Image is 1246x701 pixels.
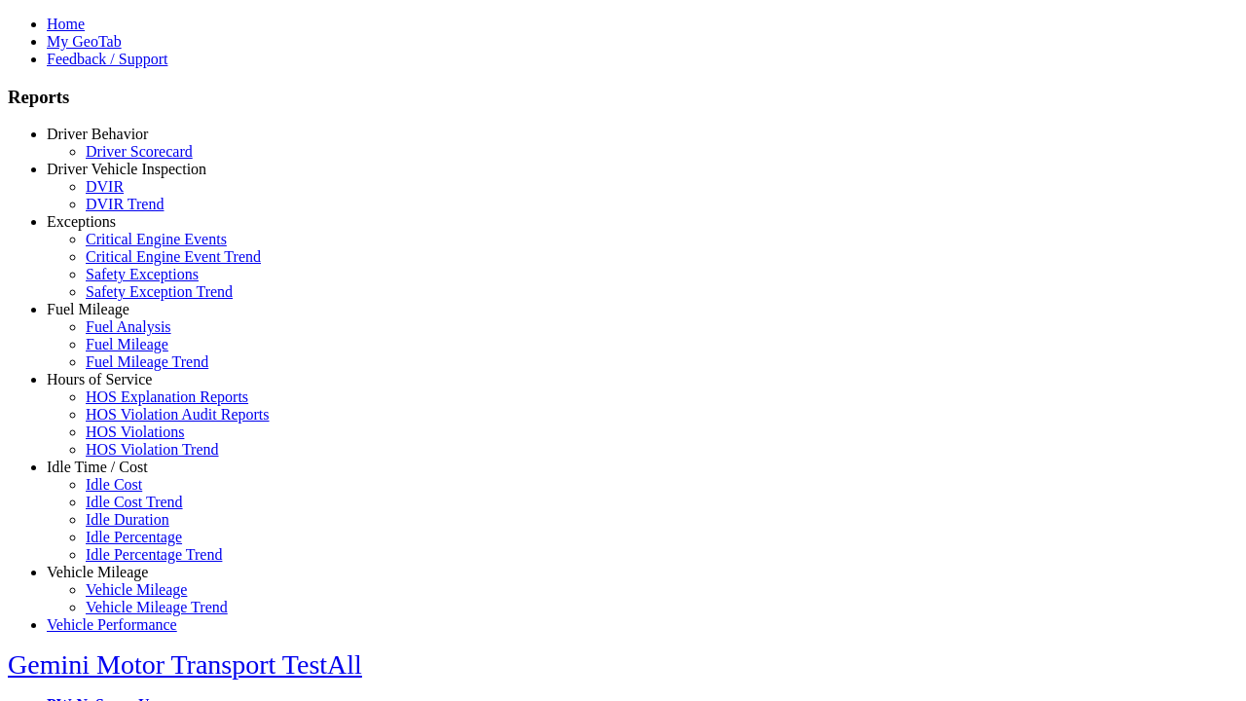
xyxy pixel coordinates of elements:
[86,546,222,563] a: Idle Percentage Trend
[47,371,152,387] a: Hours of Service
[86,178,124,195] a: DVIR
[86,143,193,160] a: Driver Scorecard
[47,33,122,50] a: My GeoTab
[47,126,148,142] a: Driver Behavior
[47,161,206,177] a: Driver Vehicle Inspection
[86,599,228,615] a: Vehicle Mileage Trend
[86,231,227,247] a: Critical Engine Events
[86,266,199,282] a: Safety Exceptions
[86,529,182,545] a: Idle Percentage
[8,87,1238,108] h3: Reports
[86,196,164,212] a: DVIR Trend
[86,476,142,493] a: Idle Cost
[86,353,208,370] a: Fuel Mileage Trend
[86,511,169,528] a: Idle Duration
[86,441,219,458] a: HOS Violation Trend
[8,649,362,680] a: Gemini Motor Transport TestAll
[47,564,148,580] a: Vehicle Mileage
[86,494,183,510] a: Idle Cost Trend
[86,424,184,440] a: HOS Violations
[47,459,148,475] a: Idle Time / Cost
[86,388,248,405] a: HOS Explanation Reports
[86,406,270,423] a: HOS Violation Audit Reports
[47,16,85,32] a: Home
[86,336,168,352] a: Fuel Mileage
[86,318,171,335] a: Fuel Analysis
[47,616,177,633] a: Vehicle Performance
[47,51,167,67] a: Feedback / Support
[47,213,116,230] a: Exceptions
[86,248,261,265] a: Critical Engine Event Trend
[86,581,187,598] a: Vehicle Mileage
[86,283,233,300] a: Safety Exception Trend
[47,301,129,317] a: Fuel Mileage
